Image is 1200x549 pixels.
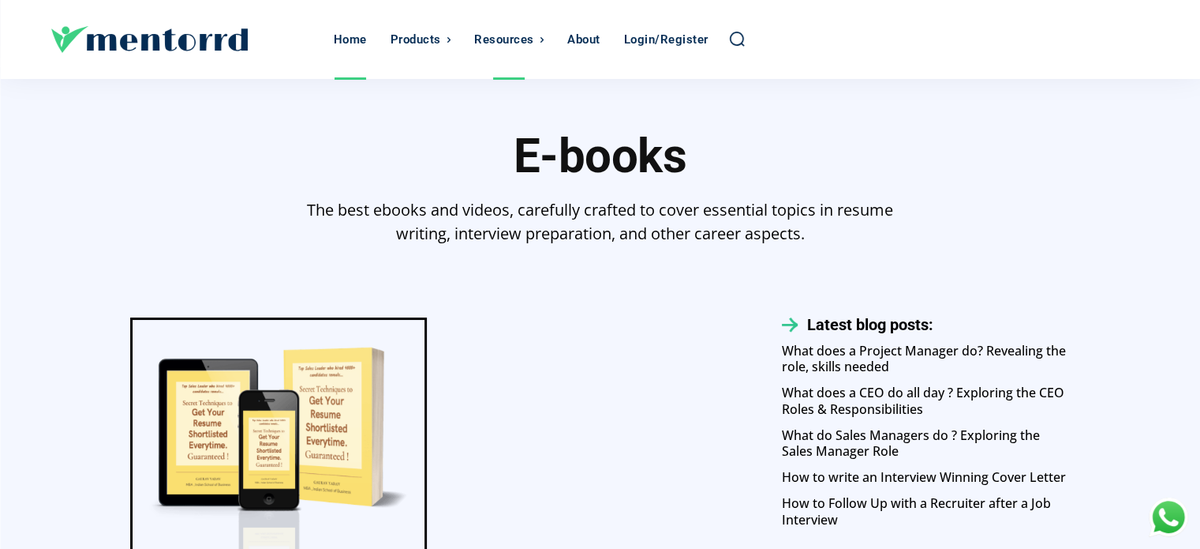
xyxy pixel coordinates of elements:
[294,198,906,246] p: The best ebooks and videos, carefully crafted to cover essential topics in resume writing, interv...
[782,342,1066,376] a: What does a Project Manager do? Revealing the role, skills needed
[782,494,1051,528] a: How to Follow Up with a Recruiter after a Job Interview
[1149,498,1188,537] div: Chat with Us
[728,30,746,47] a: Search
[514,130,687,182] h1: E-books
[782,427,1040,461] a: What do Sales Managers do ? Exploring the Sales Manager Role
[782,468,1066,486] a: How to write an Interview Winning Cover Letter
[51,26,326,53] a: Logo
[807,316,933,333] h3: Latest blog posts:
[782,384,1064,418] a: What does a CEO do all day ? Exploring the CEO Roles & Responsibilities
